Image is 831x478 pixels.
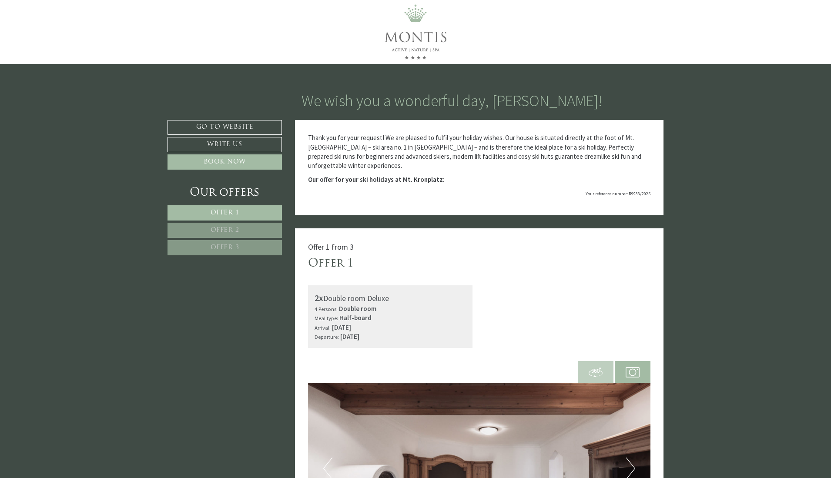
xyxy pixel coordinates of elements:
[589,365,603,379] img: 360-grad.svg
[168,120,282,135] a: Go to website
[340,332,359,341] b: [DATE]
[168,137,282,152] a: Write us
[339,304,376,313] b: Double room
[586,191,650,197] span: Your reference number: R9983/2025
[308,242,354,252] span: Offer 1 from 3
[308,256,354,272] div: Offer 1
[332,323,351,331] b: [DATE]
[211,244,239,251] span: Offer 3
[211,227,239,234] span: Offer 2
[168,185,282,201] div: Our offers
[315,333,339,340] small: Departure:
[308,175,445,184] strong: Our offer for your ski holidays at Mt. Kronplatz:
[211,210,239,216] span: Offer 1
[315,305,338,312] small: 4 Persons:
[626,365,640,379] img: camera.svg
[315,324,331,331] small: Arrival:
[315,314,338,321] small: Meal type:
[339,314,372,322] b: Half-board
[302,92,602,110] h1: We wish you a wonderful day, [PERSON_NAME]!
[315,292,323,303] b: 2x
[315,292,466,304] div: Double room Deluxe
[168,154,282,170] a: Book now
[308,133,651,170] p: Thank you for your request! We are pleased to fulfil your holiday wishes. Our house is situated d...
